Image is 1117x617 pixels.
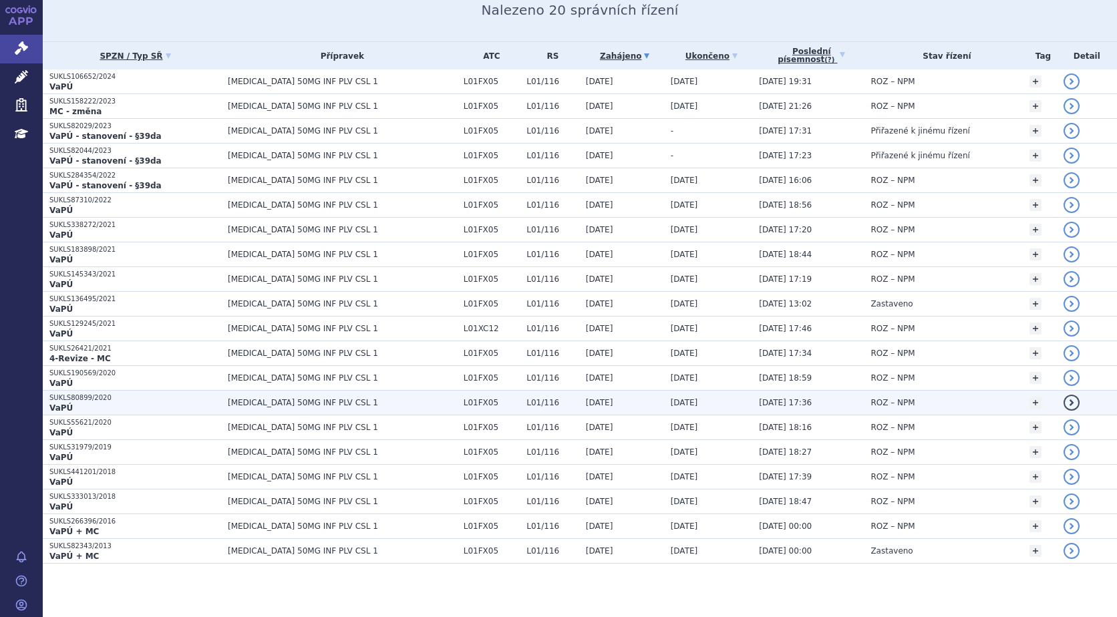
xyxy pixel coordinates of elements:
span: [DATE] [671,299,698,308]
a: detail [1064,370,1080,386]
span: Nalezeno 20 správních řízení [481,2,678,18]
span: [MEDICAL_DATA] 50MG INF PLV CSL 1 [228,398,457,407]
a: + [1029,545,1042,557]
span: L01/116 [526,101,579,111]
span: L01/116 [526,398,579,407]
span: [DATE] [586,126,613,136]
span: [MEDICAL_DATA] 50MG INF PLV CSL 1 [228,522,457,531]
span: [DATE] [671,546,698,556]
span: L01/116 [526,77,579,86]
span: [MEDICAL_DATA] 50MG INF PLV CSL 1 [228,200,457,210]
span: [DATE] [671,274,698,284]
span: L01/116 [526,472,579,481]
span: [MEDICAL_DATA] 50MG INF PLV CSL 1 [228,101,457,111]
p: SUKLS82343/2013 [49,542,221,551]
strong: VaPÚ [49,502,73,511]
strong: VaPÚ [49,82,73,91]
span: L01FX05 [464,274,520,284]
p: SUKLS129245/2021 [49,319,221,329]
span: L01/116 [526,151,579,160]
span: ROZ – NPM [870,497,915,506]
span: [DATE] [671,497,698,506]
a: detail [1064,493,1080,509]
p: SUKLS31979/2019 [49,443,221,452]
span: [DATE] [671,349,698,358]
span: L01/116 [526,349,579,358]
a: + [1029,248,1042,260]
span: Přiřazené k jinému řízení [870,126,969,136]
th: RS [520,42,579,69]
span: [DATE] [671,447,698,457]
span: [DATE] [586,77,613,86]
span: [MEDICAL_DATA] 50MG INF PLV CSL 1 [228,349,457,358]
span: [DATE] [586,423,613,432]
span: L01/116 [526,225,579,234]
span: [DATE] [671,522,698,531]
span: ROZ – NPM [870,447,915,457]
strong: VaPÚ [49,428,73,437]
span: L01/116 [526,250,579,259]
span: [MEDICAL_DATA] 50MG INF PLV CSL 1 [228,324,457,333]
span: [MEDICAL_DATA] 50MG INF PLV CSL 1 [228,77,457,86]
a: detail [1064,98,1080,114]
strong: VaPÚ [49,329,73,339]
span: L01FX05 [464,200,520,210]
span: [DATE] 18:47 [759,497,812,506]
strong: VaPÚ [49,280,73,289]
span: ROZ – NPM [870,472,915,481]
a: detail [1064,543,1080,559]
strong: VaPÚ [49,206,73,215]
p: SUKLS55621/2020 [49,418,221,427]
strong: VaPÚ - stanovení - §39da [49,156,162,166]
a: detail [1064,246,1080,262]
span: [DATE] 17:36 [759,398,812,407]
span: L01FX05 [464,497,520,506]
p: SUKLS145343/2021 [49,270,221,279]
a: detail [1064,73,1080,89]
span: [DATE] [586,497,613,506]
p: SUKLS82029/2023 [49,122,221,131]
a: + [1029,224,1042,236]
a: Poslednípísemnost(?) [759,42,864,69]
a: + [1029,397,1042,409]
a: + [1029,150,1042,162]
span: L01FX05 [464,522,520,531]
span: ROZ – NPM [870,398,915,407]
span: [MEDICAL_DATA] 50MG INF PLV CSL 1 [228,497,457,506]
span: [DATE] [586,398,613,407]
span: [DATE] [586,274,613,284]
th: Tag [1023,42,1056,69]
span: [DATE] [671,200,698,210]
p: SUKLS106652/2024 [49,72,221,81]
span: [DATE] [586,546,613,556]
span: [MEDICAL_DATA] 50MG INF PLV CSL 1 [228,472,457,481]
span: [DATE] 17:34 [759,349,812,358]
span: ROZ – NPM [870,522,915,531]
a: + [1029,273,1042,285]
span: [DATE] [586,200,613,210]
span: ROZ – NPM [870,373,915,383]
span: [DATE] [586,324,613,333]
span: [MEDICAL_DATA] 50MG INF PLV CSL 1 [228,447,457,457]
span: [DATE] 17:46 [759,324,812,333]
span: [DATE] [586,447,613,457]
p: SUKLS158222/2023 [49,97,221,106]
span: [DATE] [671,373,698,383]
span: [DATE] [586,101,613,111]
span: [MEDICAL_DATA] 50MG INF PLV CSL 1 [228,373,457,383]
strong: VaPÚ [49,255,73,264]
p: SUKLS87310/2022 [49,196,221,205]
p: SUKLS190569/2020 [49,369,221,378]
span: L01FX05 [464,398,520,407]
span: [DATE] [671,250,698,259]
span: [DATE] [586,176,613,185]
strong: VaPÚ + MC [49,527,99,536]
span: ROZ – NPM [870,200,915,210]
span: L01FX05 [464,176,520,185]
a: + [1029,446,1042,458]
p: SUKLS333013/2018 [49,492,221,501]
span: [DATE] 17:39 [759,472,812,481]
span: L01/116 [526,200,579,210]
span: [DATE] [586,522,613,531]
span: [DATE] [586,250,613,259]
